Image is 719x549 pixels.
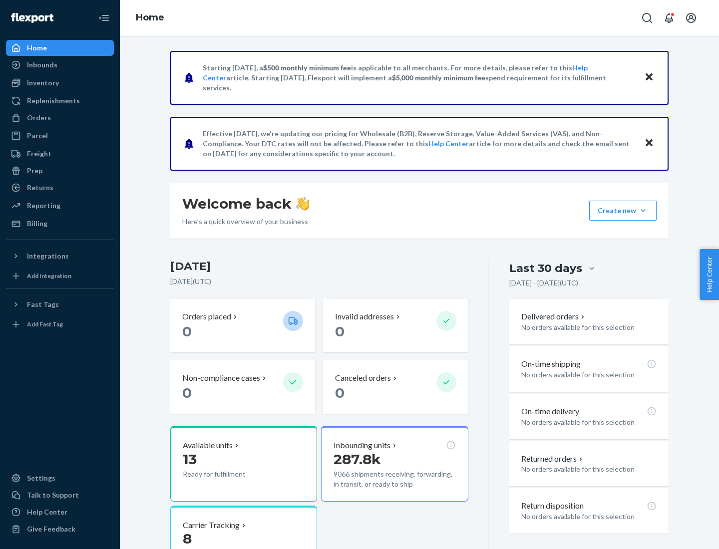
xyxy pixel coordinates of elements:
[6,296,114,312] button: Fast Tags
[521,322,657,332] p: No orders available for this selection
[323,299,468,352] button: Invalid addresses 0
[203,129,635,159] p: Effective [DATE], we're updating our pricing for Wholesale (B2B), Reserve Storage, Value-Added Se...
[643,136,656,151] button: Close
[521,406,579,417] p: On-time delivery
[27,524,75,534] div: Give Feedback
[27,131,48,141] div: Parcel
[509,261,582,276] div: Last 30 days
[6,504,114,520] a: Help Center
[94,8,114,28] button: Close Navigation
[521,453,585,465] button: Returned orders
[27,166,42,176] div: Prep
[659,8,679,28] button: Open notifications
[27,490,79,500] div: Talk to Support
[170,276,468,286] p: [DATE] ( UTC )
[27,149,51,159] div: Freight
[170,259,468,274] h3: [DATE]
[6,128,114,144] a: Parcel
[521,512,657,522] p: No orders available for this selection
[136,12,164,23] a: Home
[182,195,310,213] h1: Welcome back
[521,311,587,322] button: Delivered orders
[27,113,51,123] div: Orders
[6,57,114,73] a: Inbounds
[27,96,80,106] div: Replenishments
[183,520,240,531] p: Carrier Tracking
[6,216,114,232] a: Billing
[6,75,114,91] a: Inventory
[6,93,114,109] a: Replenishments
[263,63,351,72] span: $500 monthly minimum fee
[637,8,657,28] button: Open Search Box
[27,320,63,328] div: Add Fast Tag
[521,500,584,512] p: Return disposition
[182,372,260,384] p: Non-compliance cases
[203,63,635,93] p: Starting [DATE], a is applicable to all merchants. For more details, please refer to this article...
[27,219,47,229] div: Billing
[428,139,469,148] a: Help Center
[182,217,310,227] p: Here’s a quick overview of your business
[6,268,114,284] a: Add Integration
[27,299,59,309] div: Fast Tags
[700,249,719,300] button: Help Center
[6,487,114,503] a: Talk to Support
[183,440,233,451] p: Available units
[11,13,53,23] img: Flexport logo
[6,198,114,214] a: Reporting
[27,183,53,193] div: Returns
[335,323,345,340] span: 0
[521,370,657,380] p: No orders available for this selection
[182,311,231,322] p: Orders placed
[335,372,391,384] p: Canceled orders
[509,278,578,288] p: [DATE] - [DATE] ( UTC )
[170,360,315,414] button: Non-compliance cases 0
[27,43,47,53] div: Home
[27,251,69,261] div: Integrations
[6,180,114,196] a: Returns
[334,440,390,451] p: Inbounding units
[334,469,455,489] p: 9066 shipments receiving, forwarding, in transit, or ready to ship
[335,384,345,401] span: 0
[6,316,114,332] a: Add Fast Tag
[27,473,55,483] div: Settings
[6,248,114,264] button: Integrations
[27,60,57,70] div: Inbounds
[589,201,657,221] button: Create new
[170,299,315,352] button: Orders placed 0
[6,521,114,537] button: Give Feedback
[681,8,701,28] button: Open account menu
[521,464,657,474] p: No orders available for this selection
[321,426,468,502] button: Inbounding units287.8k9066 shipments receiving, forwarding, in transit, or ready to ship
[182,323,192,340] span: 0
[521,417,657,427] p: No orders available for this selection
[27,78,59,88] div: Inventory
[643,70,656,85] button: Close
[6,110,114,126] a: Orders
[6,146,114,162] a: Freight
[334,451,381,468] span: 287.8k
[296,197,310,211] img: hand-wave emoji
[182,384,192,401] span: 0
[128,3,172,32] ol: breadcrumbs
[335,311,394,322] p: Invalid addresses
[521,358,581,370] p: On-time shipping
[6,470,114,486] a: Settings
[183,469,275,479] p: Ready for fulfillment
[27,201,60,211] div: Reporting
[323,360,468,414] button: Canceled orders 0
[27,507,67,517] div: Help Center
[27,272,71,280] div: Add Integration
[170,426,317,502] button: Available units13Ready for fulfillment
[392,73,485,82] span: $5,000 monthly minimum fee
[183,451,197,468] span: 13
[183,530,192,547] span: 8
[6,163,114,179] a: Prep
[6,40,114,56] a: Home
